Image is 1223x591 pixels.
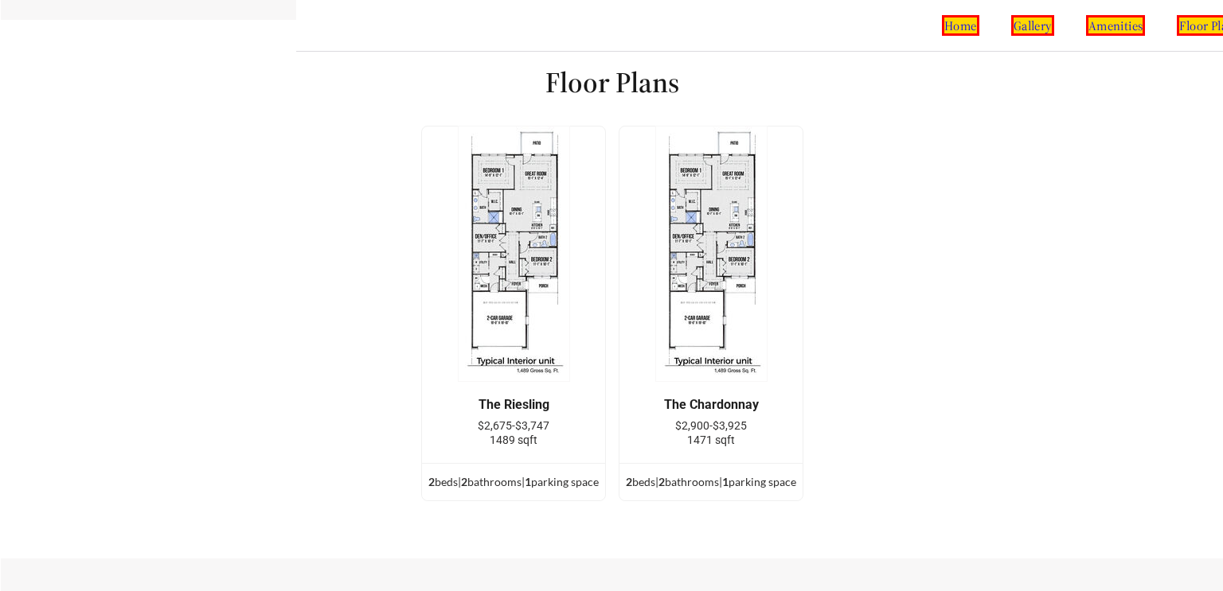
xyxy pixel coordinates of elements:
[525,475,531,488] span: 1
[1011,15,1054,36] a: gallery
[461,475,467,488] span: 2
[490,434,537,446] span: 1489 sqft
[428,475,435,488] span: 2
[619,473,803,491] div: bed s | bathroom s | parking space
[458,126,570,382] img: example
[1086,15,1146,36] a: amenities
[446,398,581,412] div: The Riesling
[422,473,605,491] div: bed s | bathroom s | parking space
[687,434,735,446] span: 1471 sqft
[478,419,549,432] span: $2,675-$3,747
[643,398,779,412] div: The Chardonnay
[626,475,632,488] span: 2
[655,126,768,382] img: example
[675,419,747,432] span: $2,900-$3,925
[545,64,679,100] h1: Floor Plans
[658,475,665,488] span: 2
[942,15,979,36] a: home
[722,475,729,488] span: 1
